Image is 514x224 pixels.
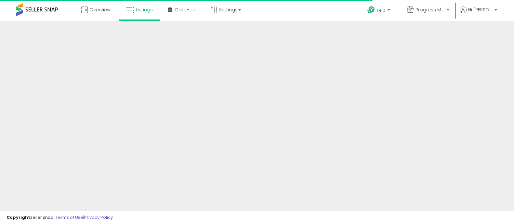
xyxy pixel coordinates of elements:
strong: Copyright [7,214,30,220]
div: seller snap | | [7,215,113,221]
span: Progress Matters [415,7,445,13]
i: Get Help [367,6,375,14]
span: Hi [PERSON_NAME] [468,7,493,13]
a: Terms of Use [56,214,83,220]
span: Overview [89,7,111,13]
a: Hi [PERSON_NAME] [460,7,497,21]
a: Help [362,1,397,21]
span: DataHub [175,7,196,13]
span: Listings [136,7,153,13]
span: Help [377,7,386,13]
a: Privacy Policy [84,214,113,220]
